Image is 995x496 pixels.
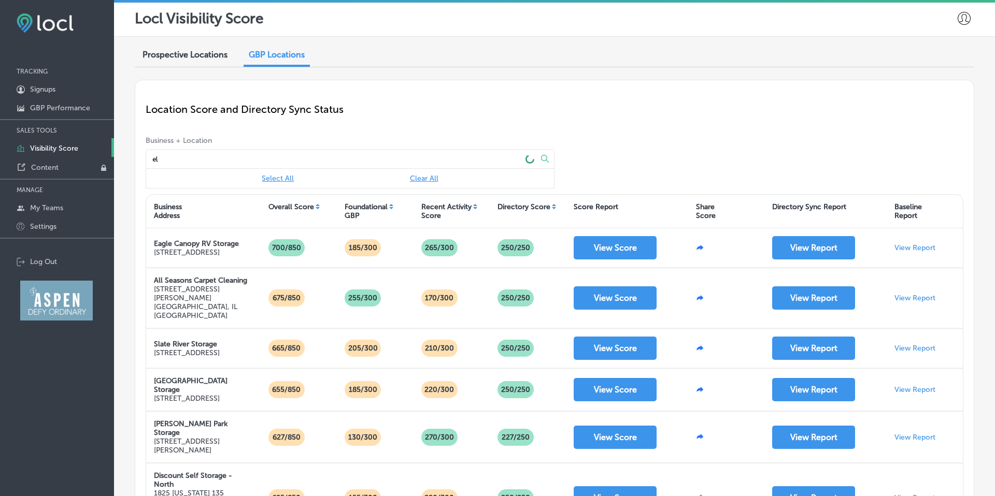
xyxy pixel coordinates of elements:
[30,257,57,266] p: Log Out
[574,426,657,449] button: View Score
[497,429,534,446] p: 227 /250
[154,285,253,320] p: [STREET_ADDRESS][PERSON_NAME] [GEOGRAPHIC_DATA], IL [GEOGRAPHIC_DATA]
[894,294,935,302] a: View Report
[30,144,78,153] p: Visibility Score
[268,340,305,357] p: 665/850
[772,433,855,442] a: View Report
[154,437,253,455] p: [STREET_ADDRESS][PERSON_NAME]
[146,173,963,182] span: Selected Locations ( 244 )
[143,50,228,60] span: Prospective Locations
[696,202,716,220] div: Share Score
[574,337,657,360] button: View Score
[154,394,253,403] p: [STREET_ADDRESS]
[268,239,305,256] p: 700/850
[154,248,239,257] p: [STREET_ADDRESS]
[345,239,381,256] p: 185/300
[421,239,458,256] p: 265/300
[135,10,264,27] p: Locl Visibility Score
[345,202,388,220] div: Foundational GBP
[894,344,935,353] a: View Report
[772,386,855,395] a: View Report
[894,202,922,220] div: Baseline Report
[262,174,294,183] span: Select All
[421,429,458,446] p: 270/300
[20,281,93,320] img: Aspen
[154,419,228,437] strong: [PERSON_NAME] Park Storage
[894,385,935,394] a: View Report
[772,202,846,211] div: Directory Sync Report
[421,340,458,357] p: 210/300
[772,244,855,253] a: View Report
[497,381,534,398] p: 250 /250
[154,348,220,357] p: [STREET_ADDRESS]
[154,239,239,248] strong: Eagle Canopy RV Storage
[497,202,550,211] div: Directory Score
[574,236,657,259] button: View Score
[420,381,458,398] p: 220/300
[17,13,74,33] img: fda3e92497d09a02dc62c9cd864e3231.png
[154,376,228,394] strong: [GEOGRAPHIC_DATA] Storage
[421,289,458,307] p: 170/300
[345,381,381,398] p: 185/300
[497,340,534,357] p: 250 /250
[31,163,59,172] p: Content
[344,429,381,446] p: 130/300
[30,85,55,94] p: Signups
[344,289,381,307] p: 255/300
[772,236,855,259] button: View Report
[421,202,472,220] div: Recent Activity Score
[772,337,855,360] button: View Report
[344,340,382,357] p: 205/300
[154,471,232,489] strong: Discount Self Storage - North
[30,203,63,212] p: My Teams
[574,378,657,401] button: View Score
[154,340,217,348] strong: Slate River Storage
[154,202,182,220] div: Business Address
[574,286,657,310] button: View Score
[497,289,534,307] p: 250 /250
[772,426,855,449] button: View Report
[268,202,314,211] div: Overall Score
[410,174,438,183] span: Clear All
[268,381,305,398] p: 655/850
[30,104,90,112] p: GBP Performance
[268,429,305,446] p: 627/850
[249,50,305,60] span: GBP Locations
[146,103,963,115] p: Location Score and Directory Sync Status
[146,136,555,145] span: Business + Location
[772,286,855,310] button: View Report
[574,202,618,211] div: Score Report
[497,239,534,256] p: 250 /250
[772,378,855,401] button: View Report
[772,294,855,303] a: View Report
[151,150,519,168] input: Type business names and/or locations
[772,344,855,353] a: View Report
[268,289,305,307] p: 675/850
[894,433,935,442] a: View Report
[154,276,247,285] strong: All Seasons Carpet Cleaning
[30,222,56,231] p: Settings
[894,243,935,252] a: View Report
